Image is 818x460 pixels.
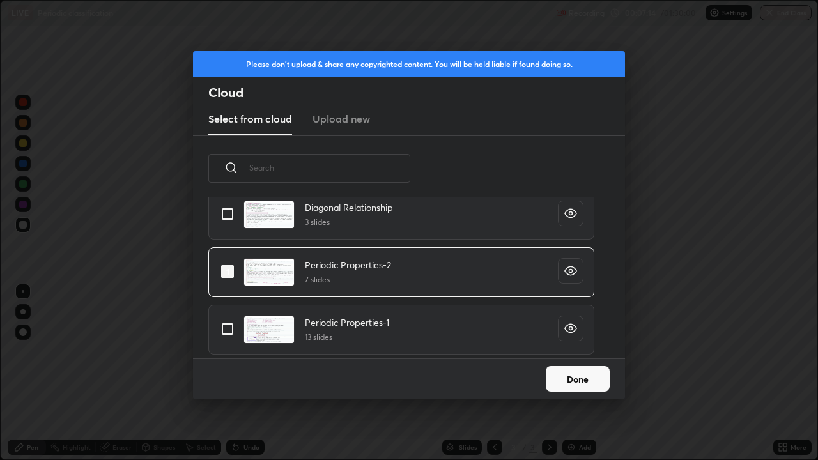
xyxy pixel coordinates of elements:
h5: 7 slides [305,274,391,286]
h4: Periodic Properties-1 [305,316,389,329]
h2: Cloud [208,84,625,101]
h4: Periodic Properties-2 [305,258,391,272]
img: 1753337941UJZ8QE.pdf [243,201,295,229]
div: Please don't upload & share any copyrighted content. You will be held liable if found doing so. [193,51,625,77]
h3: Select from cloud [208,111,292,126]
div: grid [193,197,610,358]
h5: 13 slides [305,332,389,343]
input: Search [249,141,410,195]
img: 1753337941866DTH.pdf [243,258,295,286]
h4: Diagonal Relationship [305,201,393,214]
img: 17533379412I8AZ5.pdf [243,316,295,344]
h5: 3 slides [305,217,393,228]
button: Done [546,366,610,392]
